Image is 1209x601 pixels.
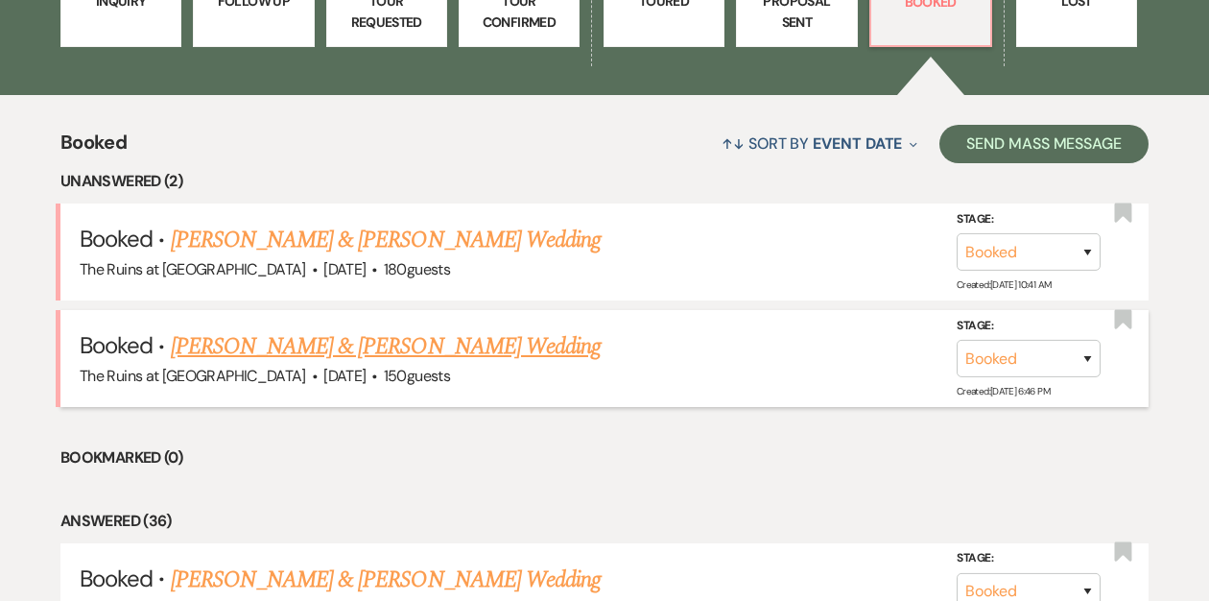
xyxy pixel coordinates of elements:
[60,445,1149,470] li: Bookmarked (0)
[323,366,366,386] span: [DATE]
[957,278,1051,291] span: Created: [DATE] 10:41 AM
[171,223,601,257] a: [PERSON_NAME] & [PERSON_NAME] Wedding
[80,259,306,279] span: The Ruins at [GEOGRAPHIC_DATA]
[80,366,306,386] span: The Ruins at [GEOGRAPHIC_DATA]
[957,548,1101,569] label: Stage:
[714,118,925,169] button: Sort By Event Date
[957,316,1101,337] label: Stage:
[80,564,153,593] span: Booked
[384,259,450,279] span: 180 guests
[957,385,1050,397] span: Created: [DATE] 6:46 PM
[60,169,1149,194] li: Unanswered (2)
[323,259,366,279] span: [DATE]
[80,330,153,360] span: Booked
[939,125,1149,163] button: Send Mass Message
[60,509,1149,534] li: Answered (36)
[60,128,127,169] span: Booked
[957,208,1101,229] label: Stage:
[813,133,902,154] span: Event Date
[171,329,601,364] a: [PERSON_NAME] & [PERSON_NAME] Wedding
[384,366,450,386] span: 150 guests
[80,224,153,253] span: Booked
[722,133,745,154] span: ↑↓
[171,563,601,597] a: [PERSON_NAME] & [PERSON_NAME] Wedding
